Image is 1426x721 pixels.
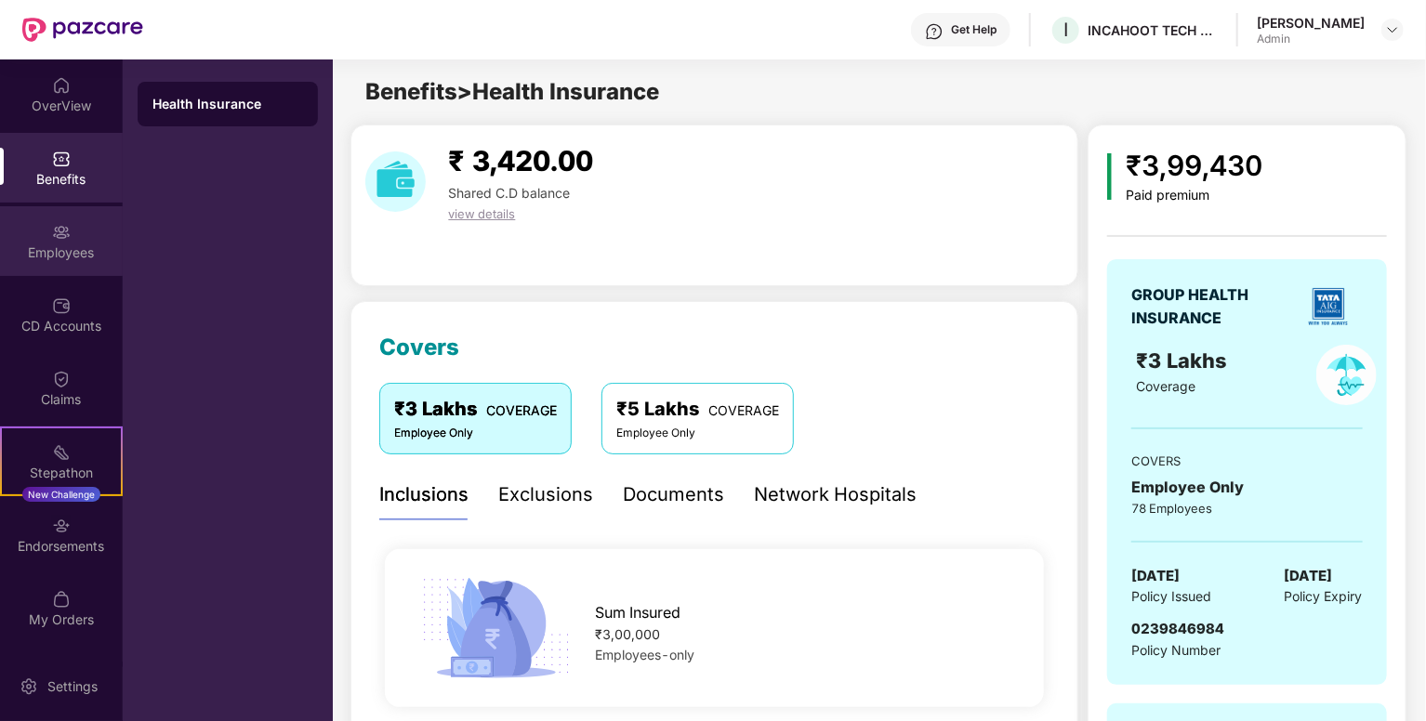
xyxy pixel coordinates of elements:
span: view details [448,206,515,221]
div: ₹3 Lakhs [394,395,557,424]
span: Coverage [1137,378,1196,394]
img: svg+xml;base64,PHN2ZyBpZD0iSGVscC0zMngzMiIgeG1sbnM9Imh0dHA6Ly93d3cudzMub3JnLzIwMDAvc3ZnIiB3aWR0aD... [925,22,944,41]
img: svg+xml;base64,PHN2ZyBpZD0iQ2xhaW0iIHhtbG5zPSJodHRwOi8vd3d3LnczLm9yZy8yMDAwL3N2ZyIgd2lkdGg9IjIwIi... [52,370,71,388]
div: Exclusions [498,480,593,509]
div: ₹5 Lakhs [616,395,779,424]
div: Paid premium [1127,188,1263,203]
img: svg+xml;base64,PHN2ZyB4bWxucz0iaHR0cDovL3d3dy53My5vcmcvMjAwMC9zdmciIHdpZHRoPSIyMSIgaGVpZ2h0PSIyMC... [52,443,71,462]
span: ₹3 Lakhs [1137,348,1234,373]
img: svg+xml;base64,PHN2ZyBpZD0iRW1wbG95ZWVzIiB4bWxucz0iaHR0cDovL3d3dy53My5vcmcvMjAwMC9zdmciIHdpZHRoPS... [52,223,71,242]
img: New Pazcare Logo [22,18,143,42]
div: Inclusions [379,480,469,509]
img: download [365,151,426,212]
div: Admin [1257,32,1365,46]
div: Employee Only [1131,476,1362,499]
span: Policy Expiry [1285,586,1363,607]
img: insurerLogo [1301,279,1356,334]
span: [DATE] [1285,565,1333,587]
img: svg+xml;base64,PHN2ZyBpZD0iQ0RfQWNjb3VudHMiIGRhdGEtbmFtZT0iQ0QgQWNjb3VudHMiIHhtbG5zPSJodHRwOi8vd3... [52,296,71,315]
div: 78 Employees [1131,499,1362,518]
span: Policy Number [1131,642,1221,658]
img: icon [1107,153,1112,200]
span: Shared C.D balance [448,185,570,201]
span: Sum Insured [595,601,680,624]
div: Settings [42,677,103,696]
div: [PERSON_NAME] [1257,14,1365,32]
img: svg+xml;base64,PHN2ZyBpZD0iU2V0dGluZy0yMHgyMCIgeG1sbnM9Imh0dHA6Ly93d3cudzMub3JnLzIwMDAvc3ZnIiB3aW... [20,677,38,696]
span: COVERAGE [486,402,557,418]
div: Network Hospitals [754,480,917,509]
img: policyIcon [1316,345,1377,405]
span: Policy Issued [1131,586,1211,607]
span: Employees-only [595,647,694,662]
span: COVERAGE [708,402,779,418]
div: New Challenge [22,487,100,502]
img: svg+xml;base64,PHN2ZyBpZD0iRHJvcGRvd24tMzJ4MzIiIHhtbG5zPSJodHRwOi8vd3d3LnczLm9yZy8yMDAwL3N2ZyIgd2... [1385,22,1400,37]
img: svg+xml;base64,PHN2ZyBpZD0iSG9tZSIgeG1sbnM9Imh0dHA6Ly93d3cudzMub3JnLzIwMDAvc3ZnIiB3aWR0aD0iMjAiIG... [52,76,71,95]
span: Benefits > Health Insurance [365,78,659,105]
div: Stepathon [2,464,121,482]
span: 0239846984 [1131,620,1224,637]
div: Get Help [951,22,997,37]
div: Documents [623,480,724,509]
img: icon [416,572,576,684]
div: Employee Only [394,425,557,442]
img: svg+xml;base64,PHN2ZyBpZD0iTXlfT3JkZXJzIiBkYXRhLW5hbWU9Ik15IE9yZGVycyIgeG1sbnM9Imh0dHA6Ly93d3cudz... [52,590,71,609]
span: Covers [379,334,459,360]
img: svg+xml;base64,PHN2ZyBpZD0iQmVuZWZpdHMiIHhtbG5zPSJodHRwOi8vd3d3LnczLm9yZy8yMDAwL3N2ZyIgd2lkdGg9Ij... [52,150,71,168]
div: INCAHOOT TECH SERVICES PRIVATE LIMITED [1088,21,1218,39]
div: GROUP HEALTH INSURANCE [1131,283,1294,330]
img: svg+xml;base64,PHN2ZyBpZD0iRW5kb3JzZW1lbnRzIiB4bWxucz0iaHR0cDovL3d3dy53My5vcmcvMjAwMC9zdmciIHdpZH... [52,517,71,535]
span: ₹ 3,420.00 [448,144,593,177]
span: [DATE] [1131,565,1180,587]
div: Health Insurance [152,95,303,113]
div: Employee Only [616,425,779,442]
div: COVERS [1131,452,1362,470]
span: I [1063,19,1068,41]
div: ₹3,00,000 [595,624,1014,645]
div: ₹3,99,430 [1127,144,1263,188]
